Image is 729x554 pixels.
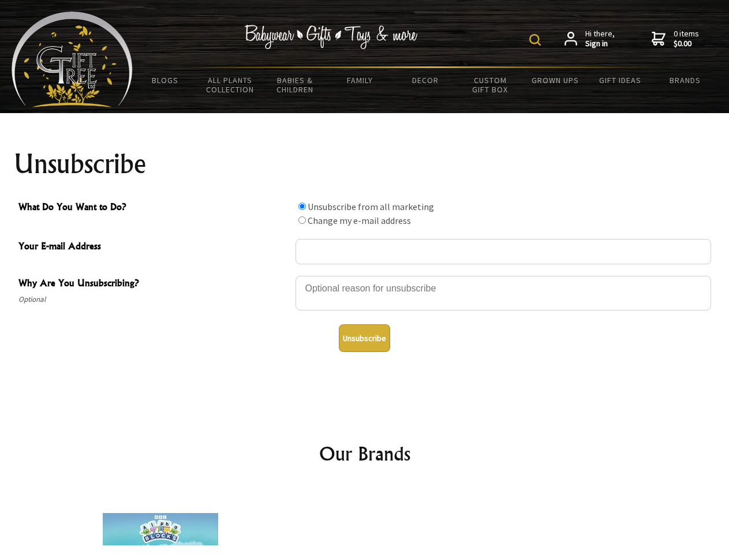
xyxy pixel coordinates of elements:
[263,68,328,102] a: Babies & Children
[674,28,699,49] span: 0 items
[522,68,588,92] a: Grown Ups
[12,12,133,107] img: Babyware - Gifts - Toys and more...
[585,39,615,49] strong: Sign in
[674,39,699,49] strong: $0.00
[298,216,306,224] input: What Do You Want to Do?
[564,29,615,49] a: Hi there,Sign in
[585,29,615,49] span: Hi there,
[392,68,458,92] a: Decor
[296,276,711,310] textarea: Why Are You Unsubscribing?
[653,68,718,92] a: Brands
[18,239,290,256] span: Your E-mail Address
[308,201,434,212] label: Unsubscribe from all marketing
[18,293,290,306] span: Optional
[298,203,306,210] input: What Do You Want to Do?
[588,68,653,92] a: Gift Ideas
[529,34,541,46] img: product search
[18,276,290,293] span: Why Are You Unsubscribing?
[23,440,706,467] h2: Our Brands
[308,215,411,226] label: Change my e-mail address
[133,68,198,92] a: BLOGS
[14,150,716,178] h1: Unsubscribe
[328,68,393,92] a: Family
[245,25,418,49] img: Babywear - Gifts - Toys & more
[296,239,711,264] input: Your E-mail Address
[18,200,290,216] span: What Do You Want to Do?
[458,68,523,102] a: Custom Gift Box
[652,29,699,49] a: 0 items$0.00
[339,324,390,352] button: Unsubscribe
[198,68,263,102] a: All Plants Collection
